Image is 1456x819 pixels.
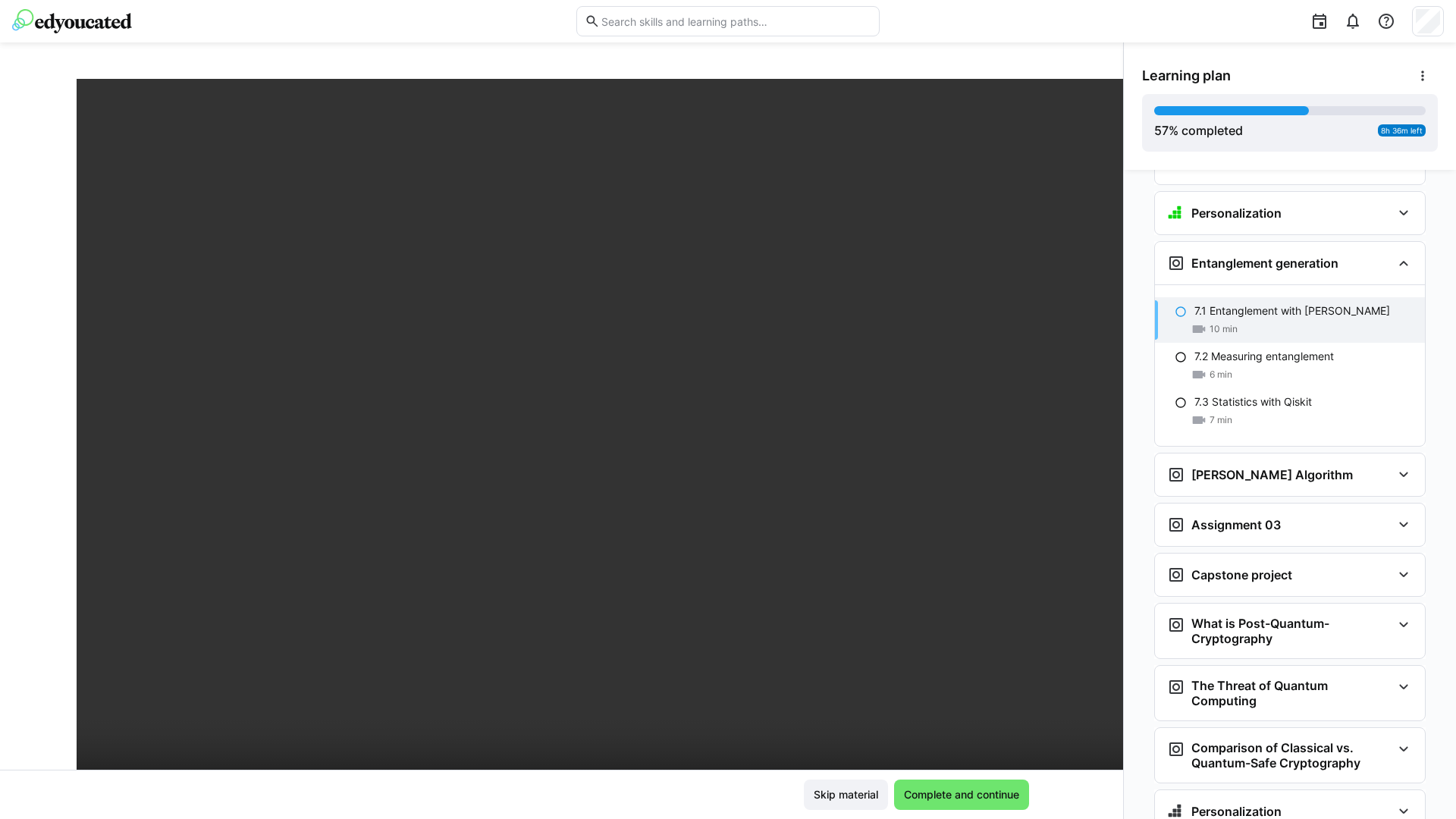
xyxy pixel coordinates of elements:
[1210,369,1232,381] span: 6 min
[1191,567,1292,582] h3: Capstone project
[1191,678,1392,708] h3: The Threat of Quantum Computing
[1381,126,1423,135] span: 8h 36m left
[1154,121,1243,140] div: % completed
[1191,467,1353,482] h3: [PERSON_NAME] Algorithm
[811,787,880,802] span: Skip material
[1210,323,1238,335] span: 10 min
[1191,616,1392,646] h3: What is Post-Quantum-Cryptography
[600,14,871,28] input: Search skills and learning paths…
[1191,804,1282,819] h3: Personalization
[804,780,888,810] button: Skip material
[1191,206,1282,221] h3: Personalization
[1191,740,1392,770] h3: Comparison of Classical vs. Quantum-Safe Cryptography
[1191,256,1338,271] h3: Entanglement generation
[1194,303,1390,318] p: 7.1 Entanglement with [PERSON_NAME]
[1154,123,1169,138] span: 57
[1142,67,1231,84] span: Learning plan
[902,787,1021,802] span: Complete and continue
[1210,414,1232,426] span: 7 min
[1194,349,1334,364] p: 7.2 Measuring entanglement
[1191,517,1281,532] h3: Assignment 03
[1194,394,1312,409] p: 7.3 Statistics with Qiskit
[894,780,1029,810] button: Complete and continue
